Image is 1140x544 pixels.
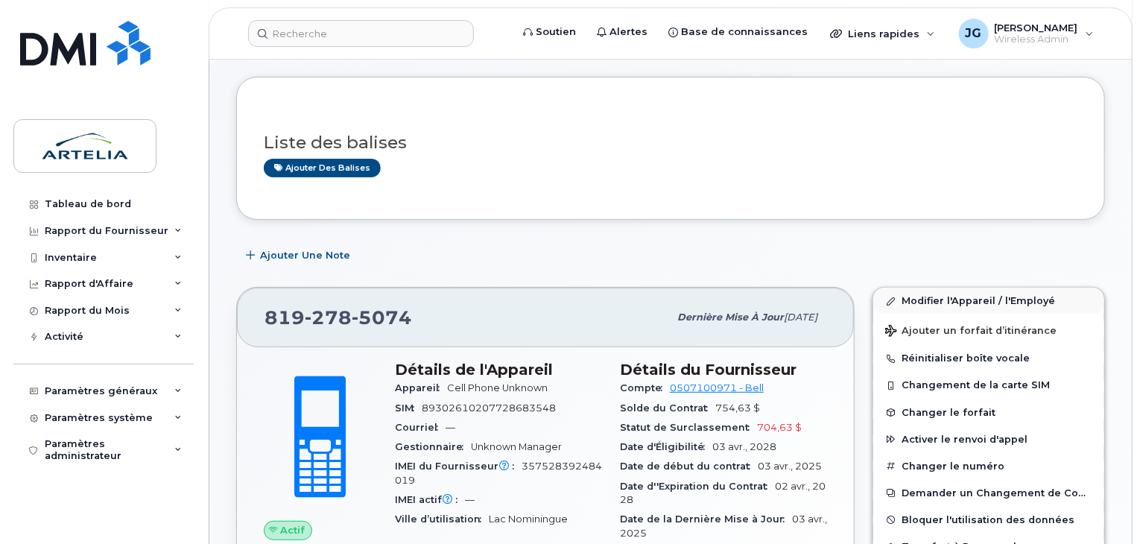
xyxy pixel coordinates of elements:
[465,494,475,505] span: —
[395,513,489,525] span: Ville d’utilisation
[395,402,422,414] span: SIM
[352,306,412,329] span: 5074
[620,461,758,472] span: Date de début du contrat
[677,311,784,323] span: Dernière mise à jour
[471,441,562,452] span: Unknown Manager
[715,402,760,414] span: 754,63 $
[620,402,715,414] span: Solde du Contrat
[873,314,1104,345] button: Ajouter un forfait d’itinérance
[873,372,1104,399] button: Changement de la carte SIM
[236,242,363,269] button: Ajouter une Note
[260,248,350,262] span: Ajouter une Note
[848,28,919,39] span: Liens rapides
[658,17,818,47] a: Base de connaissances
[395,382,447,393] span: Appareil
[395,361,602,379] h3: Détails de l'Appareil
[620,441,712,452] span: Date d'Éligibilité
[820,19,946,48] div: Liens rapides
[305,306,352,329] span: 278
[885,325,1057,339] span: Ajouter un forfait d’itinérance
[873,345,1104,372] button: Réinitialiser boîte vocale
[395,441,471,452] span: Gestionnaire
[281,523,305,537] span: Actif
[395,422,446,433] span: Courriel
[681,25,808,39] span: Base de connaissances
[264,159,381,177] a: Ajouter des balises
[873,399,1104,426] button: Changer le forfait
[873,426,1104,453] button: Activer le renvoi d'appel
[586,17,658,47] a: Alertes
[395,461,602,485] span: 357528392484019
[395,494,465,505] span: IMEI actif
[620,422,757,433] span: Statut de Surclassement
[620,382,670,393] span: Compte
[966,25,982,42] span: JG
[784,311,817,323] span: [DATE]
[264,133,1077,152] h3: Liste des balises
[620,481,775,492] span: Date d''Expiration du Contrat
[620,361,827,379] h3: Détails du Fournisseur
[395,461,522,472] span: IMEI du Fournisseur
[422,402,556,414] span: 89302610207728683548
[995,22,1078,34] span: [PERSON_NAME]
[873,480,1104,507] button: Demander un Changement de Compte
[712,441,776,452] span: 03 avr., 2028
[757,422,802,433] span: 704,63 $
[265,306,412,329] span: 819
[873,288,1104,314] a: Modifier l'Appareil / l'Employé
[609,25,647,39] span: Alertes
[446,422,455,433] span: —
[489,513,568,525] span: Lac Nominingue
[902,434,1027,445] span: Activer le renvoi d'appel
[536,25,576,39] span: Soutien
[995,34,1078,45] span: Wireless Admin
[949,19,1104,48] div: Justin Gauthier
[670,382,764,393] a: 0507100971 - Bell
[620,513,792,525] span: Date de la Dernière Mise à Jour
[513,17,586,47] a: Soutien
[248,20,474,47] input: Recherche
[447,382,548,393] span: Cell Phone Unknown
[902,407,995,418] span: Changer le forfait
[873,507,1104,534] button: Bloquer l'utilisation des données
[873,453,1104,480] button: Changer le numéro
[620,513,827,538] span: 03 avr., 2025
[758,461,822,472] span: 03 avr., 2025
